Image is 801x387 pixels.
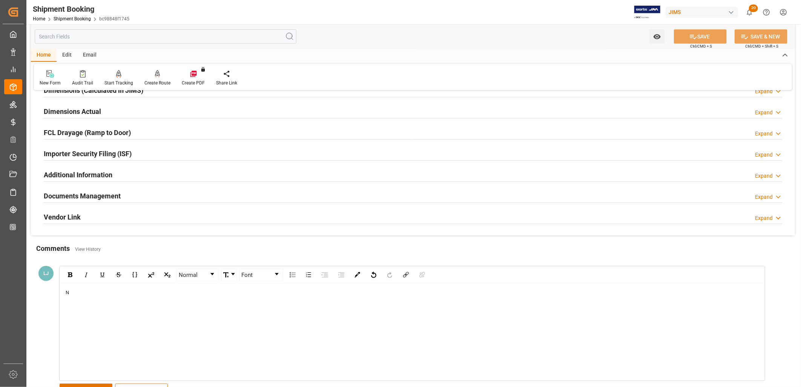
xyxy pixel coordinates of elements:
[416,269,429,281] div: Unlink
[216,80,237,86] div: Share Link
[54,16,91,21] a: Shipment Booking
[365,269,398,281] div: rdw-history-control
[44,85,143,95] h2: Dimensions (Calculated in JIMS)
[66,289,759,296] div: rdw-editor
[335,269,348,281] div: Outdent
[238,269,284,281] div: rdw-font-family-control
[144,269,158,281] div: Superscript
[161,269,174,281] div: Subscript
[66,290,69,295] span: N
[44,149,132,159] h2: Importer Security Filing (ISF)
[367,269,380,281] div: Undo
[755,109,773,117] div: Expand
[72,80,93,86] div: Audit Trail
[755,193,773,201] div: Expand
[44,127,131,138] h2: FCL Drayage (Ramp to Door)
[745,43,778,49] span: Ctrl/CMD + Shift + S
[755,130,773,138] div: Expand
[383,269,396,281] div: Redo
[735,29,787,44] button: SAVE & NEW
[749,5,758,12] span: 20
[239,269,283,281] a: Font
[112,269,125,281] div: Strikethrough
[755,172,773,180] div: Expand
[634,6,660,19] img: Exertis%20JAM%20-%20Email%20Logo.jpg_1722504956.jpg
[755,214,773,222] div: Expand
[758,4,775,21] button: Help Center
[755,151,773,159] div: Expand
[36,243,70,253] h2: Comments
[690,43,712,49] span: Ctrl/CMD + S
[128,269,141,281] div: Monospace
[302,269,315,281] div: Ordered
[33,16,45,21] a: Home
[175,269,220,281] div: rdw-block-control
[96,269,109,281] div: Underline
[33,3,129,15] div: Shipment Booking
[220,269,238,281] div: rdw-font-size-control
[221,269,236,281] a: Font Size
[674,29,727,44] button: SAVE
[399,269,413,281] div: Link
[35,29,296,44] input: Search Fields
[221,269,237,281] div: rdw-dropdown
[60,267,764,284] div: rdw-toolbar
[44,170,112,180] h2: Additional Information
[649,29,665,44] button: open menu
[63,269,77,281] div: Bold
[349,269,365,281] div: rdw-color-picker
[666,7,738,18] div: JIMS
[80,269,93,281] div: Italic
[318,269,331,281] div: Indent
[179,271,198,279] span: Normal
[43,270,49,276] span: LJ
[284,269,349,281] div: rdw-list-control
[241,271,253,279] span: Font
[57,49,77,62] div: Edit
[755,88,773,95] div: Expand
[62,269,175,281] div: rdw-inline-control
[60,267,764,381] div: rdw-wrapper
[77,49,102,62] div: Email
[398,269,430,281] div: rdw-link-control
[741,4,758,21] button: show 20 new notifications
[31,49,57,62] div: Home
[44,106,101,117] h2: Dimensions Actual
[176,269,219,281] div: rdw-dropdown
[104,80,133,86] div: Start Tracking
[666,5,741,19] button: JIMS
[144,80,170,86] div: Create Route
[44,191,121,201] h2: Documents Management
[177,269,218,281] a: Block Type
[286,269,299,281] div: Unordered
[75,247,101,252] a: View History
[40,80,61,86] div: New Form
[44,212,81,222] h2: Vendor Link
[239,269,283,281] div: rdw-dropdown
